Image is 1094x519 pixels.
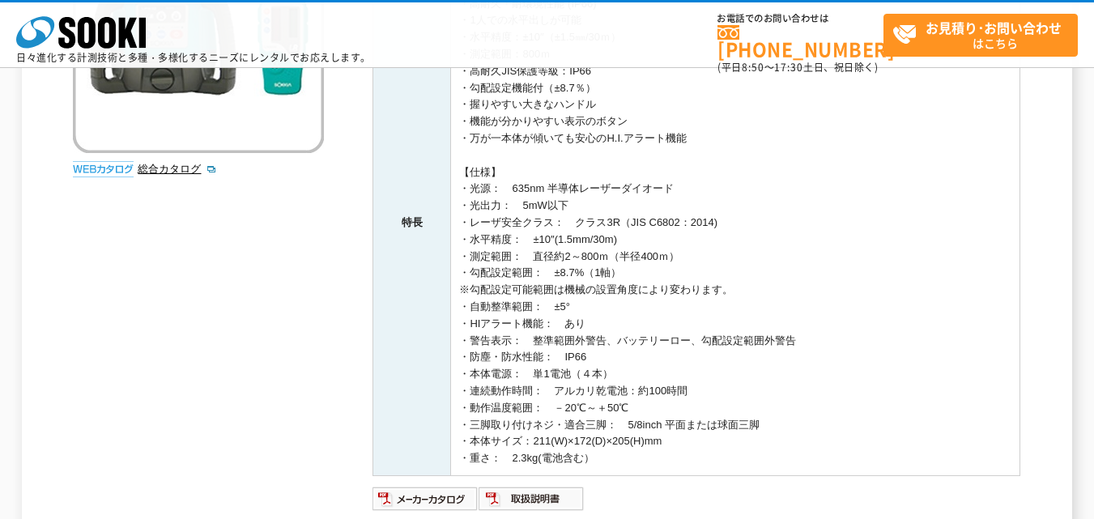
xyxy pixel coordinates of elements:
[717,60,878,74] span: (平日 ～ 土日、祝日除く)
[926,18,1062,37] strong: お見積り･お問い合わせ
[372,486,479,512] img: メーカーカタログ
[73,161,134,177] img: webカタログ
[774,60,803,74] span: 17:30
[742,60,764,74] span: 8:50
[717,25,883,58] a: [PHONE_NUMBER]
[479,486,585,512] img: 取扱説明書
[372,496,479,508] a: メーカーカタログ
[883,14,1078,57] a: お見積り･お問い合わせはこちら
[717,14,883,23] span: お電話でのお問い合わせは
[892,15,1077,55] span: はこちら
[479,496,585,508] a: 取扱説明書
[16,53,371,62] p: 日々進化する計測技術と多種・多様化するニーズにレンタルでお応えします。
[138,163,217,175] a: 総合カタログ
